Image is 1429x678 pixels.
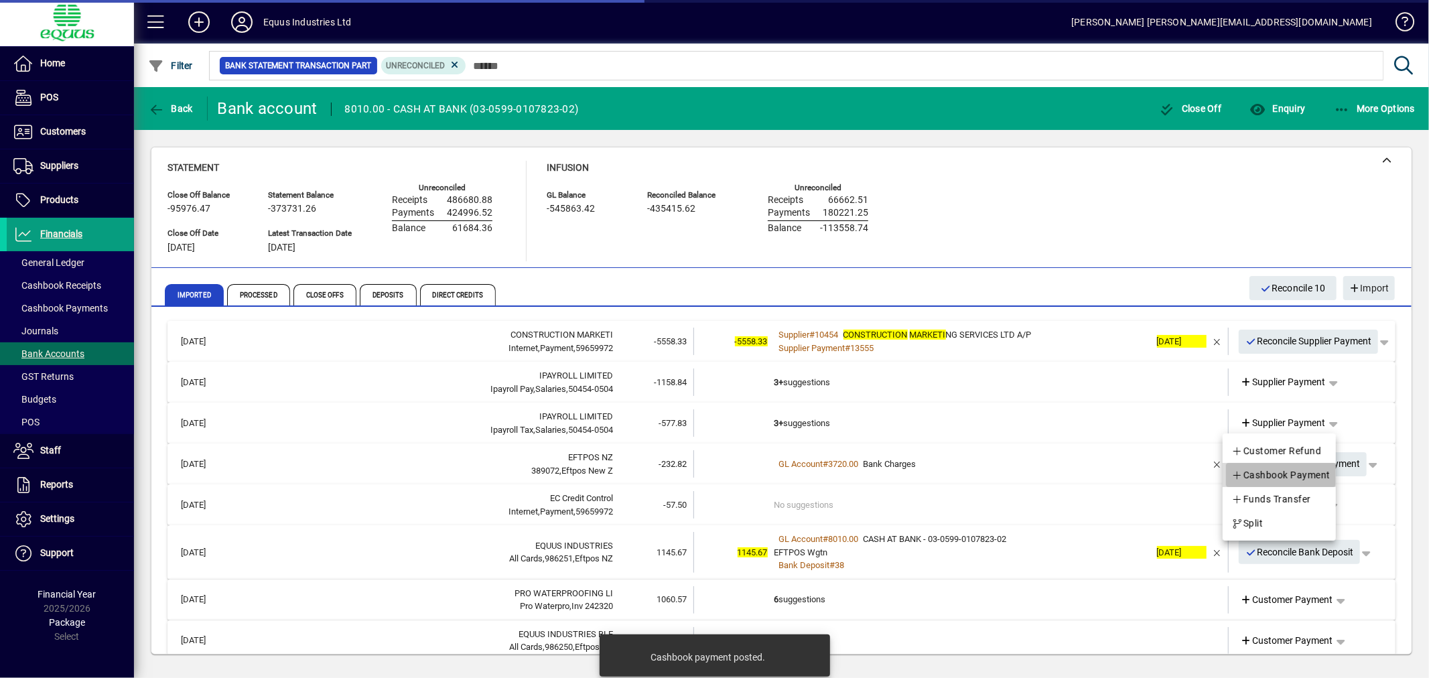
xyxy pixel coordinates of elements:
a: Customer Refund [1223,439,1336,463]
span: Funds Transfer [1231,491,1311,507]
span: Customer Refund [1231,443,1321,459]
a: Funds Transfer [1223,487,1336,511]
span: Cashbook Payment [1231,467,1331,483]
button: Split [1223,511,1336,535]
span: Split [1231,515,1263,531]
a: Cashbook Payment [1223,463,1336,487]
